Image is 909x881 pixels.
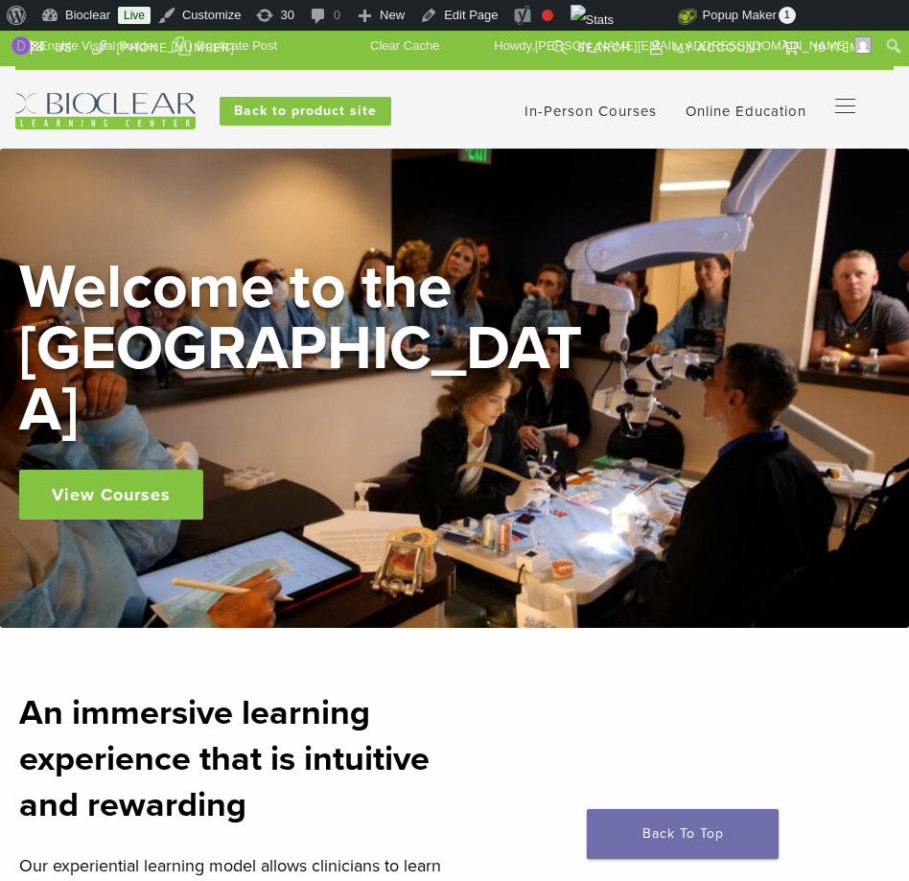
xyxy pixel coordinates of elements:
span: 1 [779,7,796,24]
img: Views over 48 hours. Click for more Jetpack Stats. [571,5,678,28]
a: Back to product site [220,97,391,126]
a: In-Person Courses [524,103,657,120]
a: Online Education [686,103,806,120]
a: Live [118,7,151,24]
a: View Courses [19,470,203,520]
span: Duplicate Post [197,31,277,61]
strong: An immersive learning experience that is intuitive and rewarding [19,692,430,825]
a: Howdy, [487,31,879,61]
img: Bioclear [15,93,196,129]
h2: Welcome to the [GEOGRAPHIC_DATA] [19,257,594,441]
nav: Primary Navigation [835,93,879,122]
span: [PERSON_NAME][EMAIL_ADDRESS][DOMAIN_NAME] [535,38,849,53]
div: Focus keyphrase not set [542,10,553,21]
a: Back To Top [587,809,779,859]
a: Clear Cache [363,31,447,61]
